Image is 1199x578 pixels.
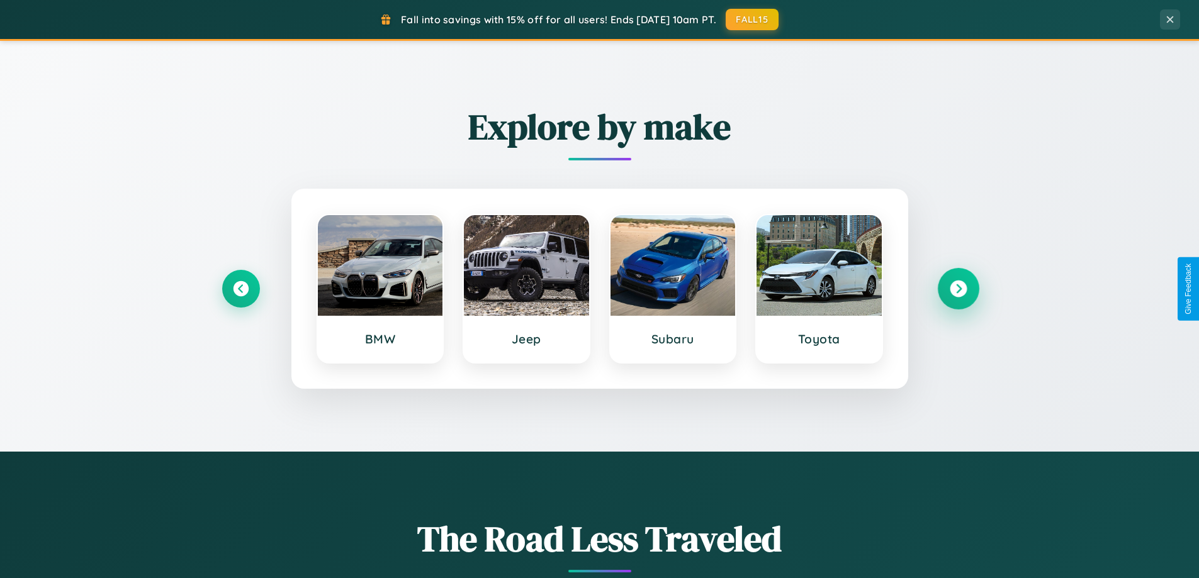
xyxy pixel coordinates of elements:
[476,331,577,347] h3: Jeep
[330,331,431,347] h3: BMW
[726,9,779,30] button: FALL15
[222,514,977,563] h1: The Road Less Traveled
[401,13,716,26] span: Fall into savings with 15% off for all users! Ends [DATE] 10am PT.
[623,331,723,347] h3: Subaru
[1184,264,1193,314] div: Give Feedback
[769,331,869,347] h3: Toyota
[222,103,977,151] h2: Explore by make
